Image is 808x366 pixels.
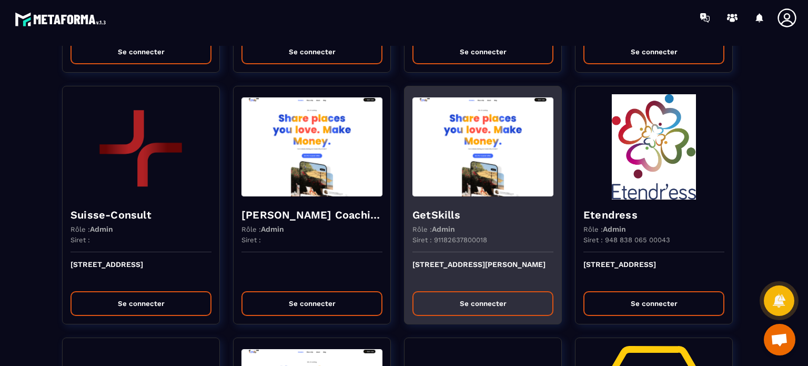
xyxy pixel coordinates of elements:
p: Rôle : [583,225,626,233]
h4: Suisse-Consult [70,207,211,222]
p: Rôle : [412,225,455,233]
button: Se connecter [241,39,382,64]
img: funnel-background [583,94,724,200]
h4: Etendress [583,207,724,222]
button: Se connecter [412,291,553,316]
button: Se connecter [241,291,382,316]
img: funnel-background [241,94,382,200]
p: Siret : 91182637800018 [412,236,487,244]
p: Siret : [70,236,90,244]
span: Admin [261,225,284,233]
h4: [PERSON_NAME] Coaching & Development [241,207,382,222]
span: Admin [90,225,113,233]
button: Se connecter [412,39,553,64]
p: [STREET_ADDRESS] [70,260,211,283]
span: Admin [432,225,455,233]
img: logo [15,9,109,29]
button: Se connecter [583,291,724,316]
button: Se connecter [70,291,211,316]
p: [STREET_ADDRESS] [583,260,724,283]
button: Se connecter [583,39,724,64]
p: Siret : 948 838 065 00043 [583,236,670,244]
img: funnel-background [412,94,553,200]
div: Ouvrir le chat [764,324,795,355]
p: Rôle : [70,225,113,233]
h4: GetSkills [412,207,553,222]
p: [STREET_ADDRESS][PERSON_NAME] [412,260,553,283]
span: Admin [603,225,626,233]
p: Siret : [241,236,261,244]
p: Rôle : [241,225,284,233]
img: funnel-background [70,94,211,200]
button: Se connecter [70,39,211,64]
